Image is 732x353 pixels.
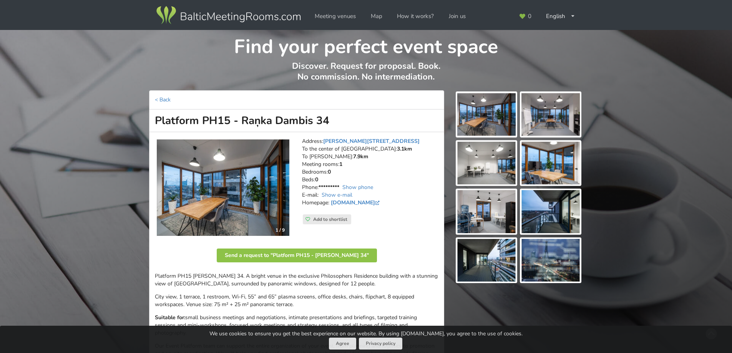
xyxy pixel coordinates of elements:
[457,93,516,136] img: Platform PH15 - Raņka Dambis 34 | Riga | Event place - gallery picture
[155,96,171,103] a: < Back
[156,139,290,236] a: Unusual venues | Riga | Platform PH15 - Raņka Dambis 34 1 / 9
[149,109,444,132] h1: Platform PH15 - Raņka Dambis 34
[521,142,580,185] img: Platform PH15 - Raņka Dambis 34 | Riga | Event place - gallery picture
[309,9,361,24] a: Meeting venues
[521,93,580,136] img: Platform PH15 - Raņka Dambis 34 | Riga | Event place - gallery picture
[302,138,438,214] address: Address: To the center of [GEOGRAPHIC_DATA]: To [PERSON_NAME]: Meeting rooms: Bedrooms: Beds: Pho...
[329,338,356,350] button: Agree
[155,272,438,288] p: Platform PH15 [PERSON_NAME] 34. A bright venue in the exclusive Philosophers Residence building w...
[155,5,302,26] img: Baltic Meeting Rooms
[339,161,342,168] strong: 1
[149,30,583,59] h1: Find your perfect event space
[342,184,373,191] a: Show phone
[392,9,439,24] a: How it works?
[541,9,581,24] div: English
[217,249,377,262] button: Send a request to "Platform PH15 - [PERSON_NAME] 34"
[457,142,516,185] img: Platform PH15 - Raņka Dambis 34 | Riga | Event place - gallery picture
[323,138,420,145] a: [PERSON_NAME][STREET_ADDRESS]
[521,190,580,233] img: Platform PH15 - Raņka Dambis 34 | Riga | Event place - gallery picture
[521,239,580,282] img: Platform PH15 - Raņka Dambis 34 | Riga | Event place - gallery picture
[315,176,318,183] strong: 0
[397,145,412,152] strong: 3.1km
[457,190,516,233] img: Platform PH15 - Raņka Dambis 34 | Riga | Event place - gallery picture
[443,9,471,24] a: Join us
[331,199,381,206] a: [DOMAIN_NAME]
[353,153,368,160] strong: 7.9km
[155,293,438,308] p: City view, 1 terrace, 1 restroom, Wi-Fi, 55” and 65” plasma screens, office desks, chairs, flipch...
[359,338,402,350] a: Privacy policy
[365,9,388,24] a: Map
[528,13,531,19] span: 0
[155,314,438,337] p: small business meetings and negotiations, intimate presentations and briefings, targeted training...
[457,239,516,282] img: Platform PH15 - Raņka Dambis 34 | Riga | Event place - gallery picture
[156,139,290,236] img: Unusual venues | Riga | Platform PH15 - Raņka Dambis 34
[322,191,352,199] a: Show e-mail
[155,314,185,321] strong: Suitable for:
[328,168,331,176] strong: 0
[271,224,289,236] div: 1 / 9
[313,216,347,222] span: Add to shortlist
[149,61,583,90] p: Discover. Request for proposal. Book. No commission. No intermediation.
